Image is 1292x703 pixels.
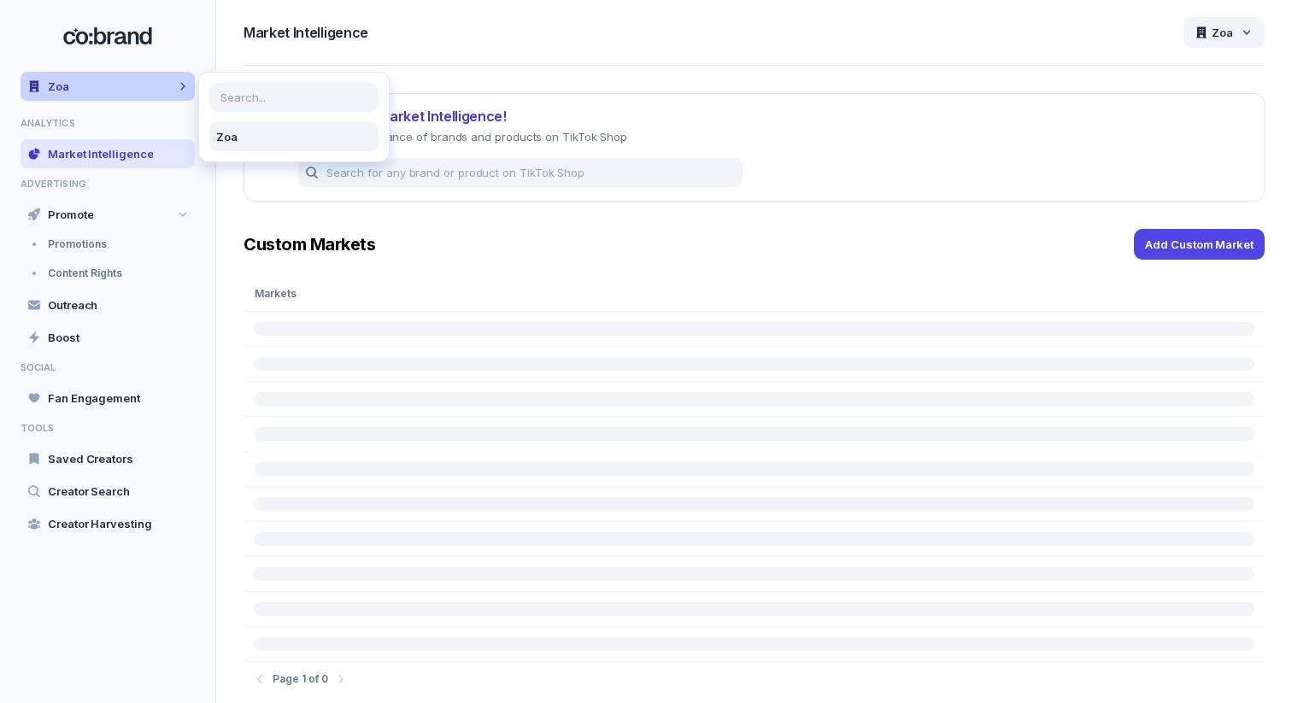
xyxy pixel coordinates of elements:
[48,297,97,313] span: Outreach
[21,118,195,129] span: ANALYTICS
[298,158,743,187] input: Search for any brand or product on TikTok Shop
[48,207,93,222] span: Promote
[21,290,195,319] a: Outreach
[209,83,379,112] input: Search...
[216,129,372,144] span: Zoa
[48,516,152,531] span: Creator Harvesting
[1212,25,1233,40] span: Zoa
[21,260,195,287] a: Content Rights
[1145,237,1254,252] span: Add Custom Market
[48,79,69,94] span: Zoa
[21,231,195,258] a: Promotions
[255,287,297,301] span: Markets
[21,444,195,473] a: Saved Creators
[48,483,130,499] span: Creator Search
[48,267,122,280] span: Content Rights
[21,477,195,506] a: Creator Search
[209,122,379,151] div: Zoa
[244,277,1265,311] div: Markets
[244,234,375,255] span: Custom Markets
[48,330,79,345] span: Boost
[21,423,195,434] span: TOOLS
[21,323,195,352] a: Boost
[21,139,195,168] a: Market Intelligence
[48,451,133,466] span: Saved Creators
[48,390,140,406] span: Fan Engagement
[21,509,195,538] a: Creator Harvesting
[48,237,107,251] span: Promotions
[21,179,195,190] span: ADVERTISING
[273,672,328,686] span: Page 1 of 0
[48,146,153,161] span: Market Intelligence
[21,362,195,373] span: SOCIAL
[298,108,1250,126] span: Welcome to Market Intelligence!
[1134,229,1265,260] button: Add Custom Market
[21,384,195,413] a: Fan Engagement
[298,129,1250,144] span: Analyze performance of brands and products on TikTok Shop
